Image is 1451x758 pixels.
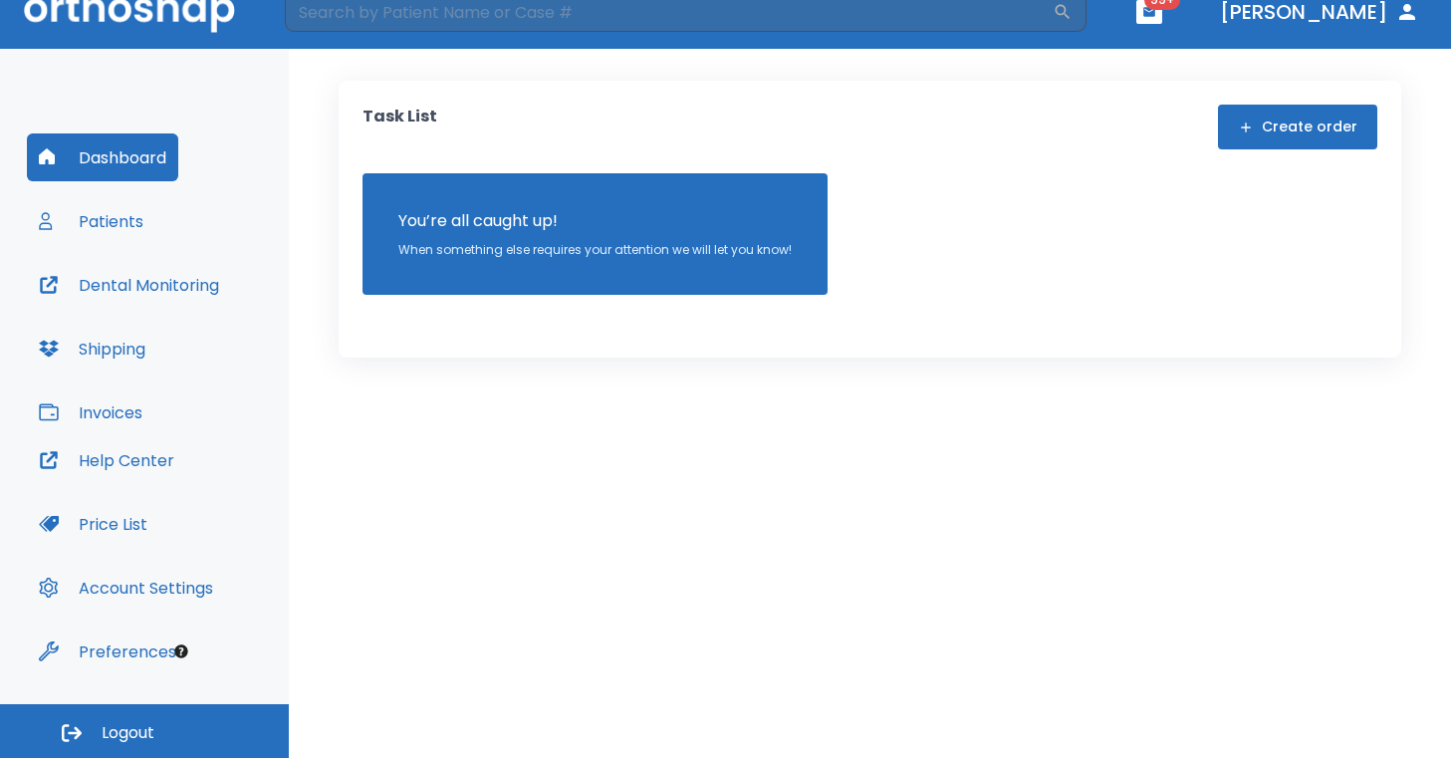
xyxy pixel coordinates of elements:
button: Dental Monitoring [27,261,231,309]
p: When something else requires your attention we will let you know! [398,241,792,259]
button: Price List [27,500,159,548]
button: Patients [27,197,155,245]
div: Tooltip anchor [172,642,190,660]
span: Logout [102,722,154,744]
button: Dashboard [27,133,178,181]
p: Task List [363,105,437,149]
button: Help Center [27,436,186,484]
p: You’re all caught up! [398,209,792,233]
button: Account Settings [27,564,225,612]
button: Preferences [27,628,188,675]
button: Invoices [27,388,154,436]
button: Create order [1218,105,1377,149]
button: Shipping [27,325,157,373]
